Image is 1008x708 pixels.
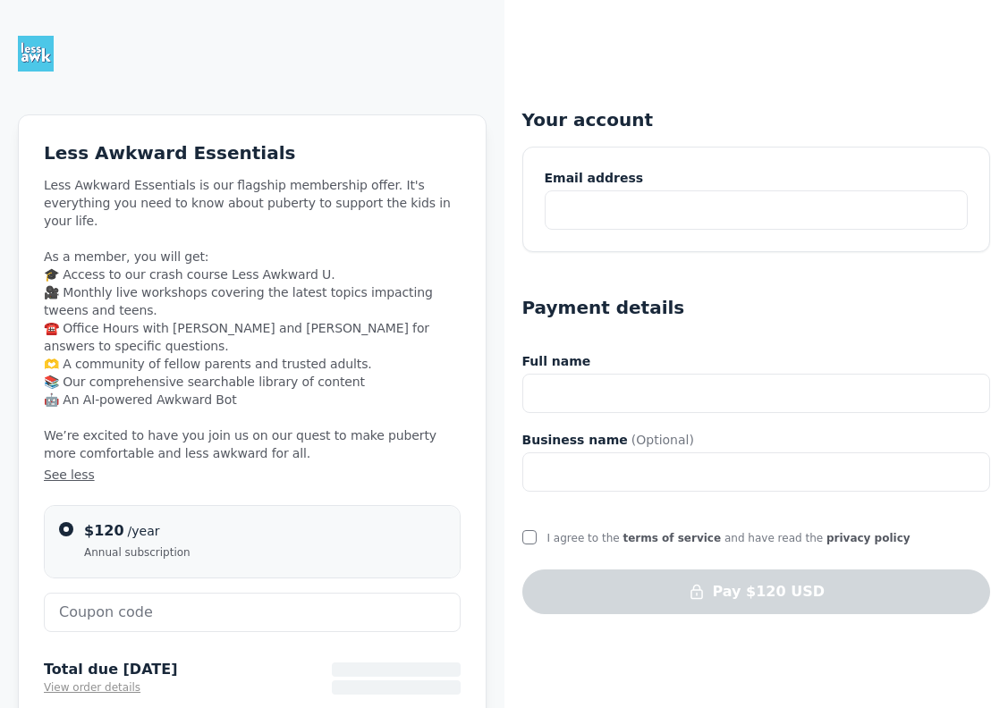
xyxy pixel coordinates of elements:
input: $120/yearAnnual subscription [59,522,73,536]
span: Email address [545,169,644,187]
button: View order details [44,680,140,695]
span: (Optional) [631,431,694,449]
span: Annual subscription [84,545,191,560]
h5: Your account [522,107,991,132]
span: Business name [522,431,628,449]
button: See less [44,466,461,484]
span: Less Awkward Essentials is our flagship membership offer. It's everything you need to know about ... [44,176,461,484]
span: $120 [84,522,124,539]
h5: Payment details [522,295,685,320]
span: /year [128,524,160,538]
a: terms of service [623,532,721,544]
span: Total due [DATE] [44,661,177,678]
span: Less Awkward Essentials [44,142,295,164]
span: View order details [44,681,140,694]
input: Coupon code [44,593,461,632]
button: Pay $120 USD [522,569,991,614]
span: I agree to the and have read the [547,532,911,544]
span: Full name [522,352,591,370]
a: privacy policy [826,532,911,544]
